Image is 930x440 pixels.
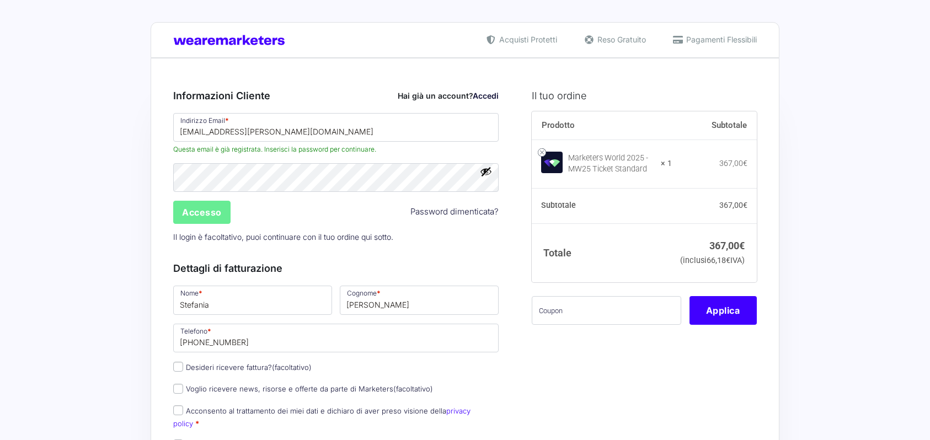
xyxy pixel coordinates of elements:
th: Subtotale [672,111,757,140]
input: Accesso [173,201,231,224]
input: Coupon [532,296,681,325]
th: Subtotale [532,189,672,224]
p: Il login è facoltativo, puoi continuare con il tuo ordine qui sotto. [169,226,503,248]
strong: × 1 [661,158,672,169]
div: Marketers World 2025 - MW25 Ticket Standard [568,153,654,175]
a: privacy policy [173,406,471,428]
span: € [726,256,730,265]
label: Desideri ricevere fattura? [173,363,312,372]
span: (facoltativo) [393,384,433,393]
input: Nome * [173,286,332,314]
label: Acconsento al trattamento dei miei dati e dichiaro di aver preso visione della [173,406,471,428]
span: Pagamenti Flessibili [683,34,757,45]
bdi: 367,00 [709,240,745,251]
input: Acconsento al trattamento dei miei dati e dichiaro di aver preso visione dellaprivacy policy [173,405,183,415]
span: Questa email è già registrata. Inserisci la password per continuare. [173,144,499,154]
button: Applica [690,296,757,325]
span: (facoltativo) [272,363,312,372]
a: Accedi [473,91,499,100]
span: Reso Gratuito [595,34,646,45]
span: € [743,201,747,210]
th: Totale [532,223,672,282]
img: Marketers World 2025 - MW25 Ticket Standard [541,152,563,173]
span: € [739,240,745,251]
div: Hai già un account? [398,90,499,101]
span: € [743,159,747,168]
input: Telefono * [173,324,499,352]
h3: Informazioni Cliente [173,88,499,103]
th: Prodotto [532,111,672,140]
bdi: 367,00 [719,159,747,168]
h3: Dettagli di fatturazione [173,261,499,276]
input: Voglio ricevere news, risorse e offerte da parte di Marketers(facoltativo) [173,384,183,394]
label: Voglio ricevere news, risorse e offerte da parte di Marketers [173,384,433,393]
a: Password dimenticata? [410,206,499,218]
span: 66,18 [707,256,730,265]
bdi: 367,00 [719,201,747,210]
small: (inclusi IVA) [680,256,745,265]
span: Acquisti Protetti [496,34,557,45]
input: Desideri ricevere fattura?(facoltativo) [173,362,183,372]
input: Cognome * [340,286,499,314]
input: Indirizzo Email * [173,113,499,142]
button: Mostra password [480,165,492,178]
h3: Il tuo ordine [532,88,757,103]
